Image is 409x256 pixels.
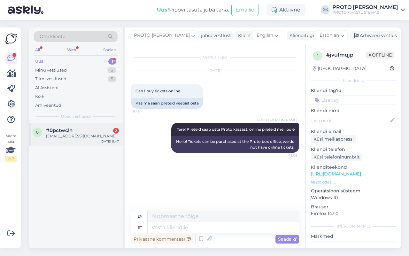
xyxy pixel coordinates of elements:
div: Klient [235,32,251,39]
span: PROTO [PERSON_NAME] [257,118,297,122]
div: [GEOGRAPHIC_DATA] [313,65,367,72]
p: Kliendi telefon [311,146,396,153]
span: Uued vestlused [61,113,91,119]
div: en [137,211,143,222]
div: [PERSON_NAME] [311,223,396,229]
p: Firefox 143.0 [311,210,396,217]
span: Otsi kliente [40,33,65,40]
span: English [257,32,273,39]
div: 1 [108,58,116,65]
input: Lisa tag [311,95,396,105]
div: 2 [113,128,119,134]
span: Tere! Pileteid saab osta Proto kassast, online pileteid meil pole [177,127,295,132]
span: j [317,53,319,58]
div: Klienditugi [287,32,314,39]
div: PROTO [PERSON_NAME] [332,5,398,10]
span: Can I buy tickets online [135,89,180,93]
div: Vaata siia [5,133,17,162]
p: Windows 10 [311,194,396,201]
div: All [34,46,41,54]
p: Brauser [311,204,396,210]
span: 9:45 [133,109,157,114]
div: PROTO AVASTUSTEHAS [332,10,398,15]
div: Arhiveeri vestlus [350,31,399,40]
div: Vestlus algas [131,54,299,60]
div: [DATE] 9:47 [100,139,119,144]
div: [EMAIL_ADDRESS][DOMAIN_NAME] [46,133,119,139]
p: Operatsioonisüsteem [311,188,396,194]
button: Emailid [231,4,259,16]
div: # jvulmqjp [326,51,366,59]
div: Uus [35,58,43,65]
div: juhib vestlust [198,32,231,39]
div: AI Assistent [35,85,59,91]
div: Aktiivne [266,4,305,16]
span: #0pctwclh [46,128,73,133]
div: Hello! Tickets can be purchased at the Proto box office, we do not have online tickets. [171,136,299,153]
div: 2 / 3 [5,156,17,162]
span: 12:09 [273,153,297,158]
p: Kliendi tag'id [311,87,396,94]
a: [URL][DOMAIN_NAME] [311,171,361,177]
div: Socials [102,46,118,54]
span: Saada [278,236,297,242]
img: Askly Logo [5,33,17,45]
p: Vaata edasi ... [311,179,396,185]
p: Kliendi email [311,128,396,135]
div: et [138,222,142,233]
div: 6 [107,67,116,74]
input: Lisa nimi [311,117,389,124]
div: PK [321,5,330,14]
div: Küsi meiliaadressi [311,135,356,144]
div: [DATE] [131,68,299,74]
a: PROTO [PERSON_NAME]PROTO AVASTUSTEHAS [332,5,405,15]
div: Privaatne kommentaar [131,235,193,244]
div: Kliendi info [311,78,396,83]
div: Proovi tasuta juba täna: [157,6,229,14]
p: Kliendi nimi [311,107,396,114]
div: Tiimi vestlused [35,76,66,82]
span: 0 [36,130,39,135]
div: Minu vestlused [35,67,67,74]
span: Offline [366,51,394,58]
div: Arhiveeritud [35,102,61,109]
div: 5 [108,76,116,82]
div: Kas ma saan pileteid veebist osta [131,98,203,109]
div: Web [66,46,77,54]
div: Kõik [35,93,44,100]
div: Küsi telefoninumbrit [311,153,362,161]
p: Märkmed [311,233,396,240]
span: PROTO [PERSON_NAME] [134,32,190,39]
b: Uus! [157,7,169,13]
p: Klienditeekond [311,164,396,171]
span: Estonian [320,32,339,39]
